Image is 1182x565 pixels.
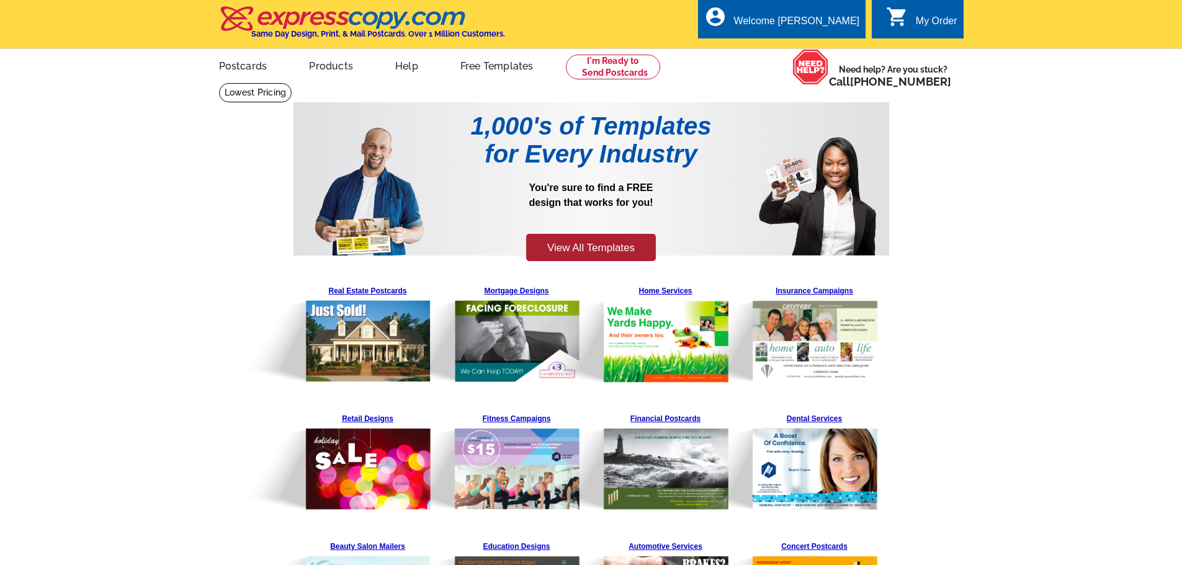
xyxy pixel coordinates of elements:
div: Welcome [PERSON_NAME] [734,16,859,33]
a: View All Templates [526,234,656,262]
a: Home Services [601,281,731,383]
img: help [792,49,829,85]
img: Pre-Template-Landing%20Page_v1_Home%20Services.png [540,281,730,383]
a: Insurance Campaigns [750,281,880,383]
a: Mortgage Designs [452,281,582,383]
img: Pre-Template-Landing%20Page_v1_Real%20Estate.png [243,281,432,383]
img: Pre-Template-Landing%20Page_v1_Financial.png [540,409,730,510]
a: Same Day Design, Print, & Mail Postcards. Over 1 Million Customers. [219,15,505,38]
img: Pre-Template-Landing%20Page_v1_Man.png [315,112,424,256]
i: account_circle [704,6,727,28]
a: Financial Postcards [601,409,731,510]
span: Call [829,75,951,88]
a: Products [289,50,373,79]
img: Pre-Template-Landing%20Page_v1_Dental.png [689,409,879,511]
a: Fitness Campaigns [452,409,582,510]
a: Postcards [199,50,287,79]
i: shopping_cart [886,6,908,28]
a: Help [375,50,438,79]
a: Retail Designs [303,409,433,510]
iframe: LiveChat chat widget [1008,526,1182,565]
a: shopping_cart My Order [886,14,957,29]
img: Pre-Template-Landing%20Page_v1_Mortgage.png [392,281,581,383]
img: Pre-Template-Landing%20Page_v1_Retail.png [243,409,432,510]
h1: 1,000's of Templates for Every Industry [442,112,740,168]
div: My Order [916,16,957,33]
img: Pre-Template-Landing%20Page_v1_Fitness.png [392,409,581,510]
p: You're sure to find a FREE design that works for you! [442,180,740,232]
img: Pre-Template-Landing%20Page_v1_Woman.png [759,112,876,256]
span: Need help? Are you stuck? [829,63,957,88]
a: Dental Services [750,409,880,511]
img: Pre-Template-Landing%20Page_v1_Insurance.png [689,281,879,383]
a: [PHONE_NUMBER] [850,75,951,88]
a: Free Templates [441,50,553,79]
h4: Same Day Design, Print, & Mail Postcards. Over 1 Million Customers. [251,29,505,38]
a: Real Estate Postcards [303,281,433,383]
